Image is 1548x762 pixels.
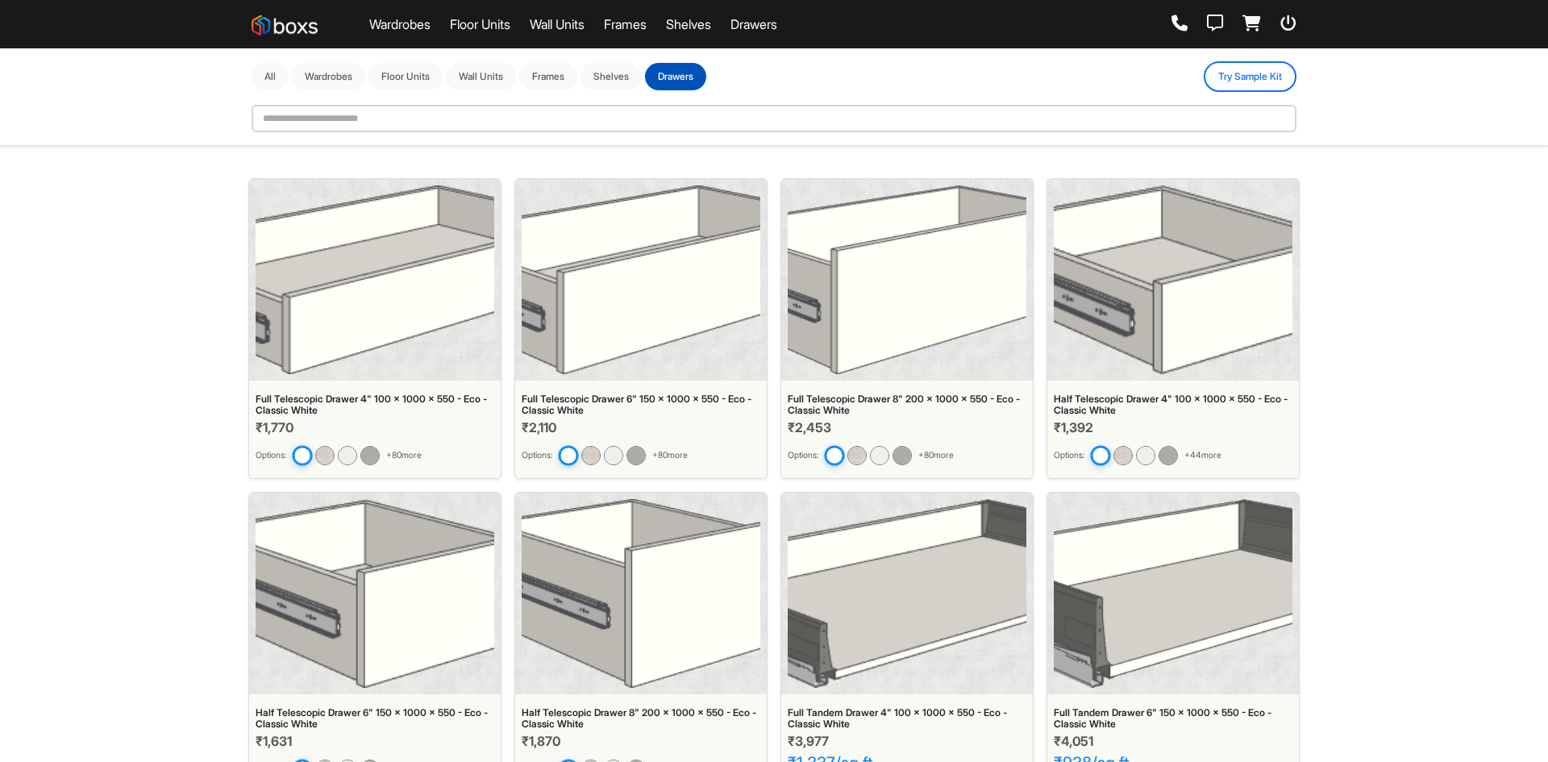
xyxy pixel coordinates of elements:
[893,446,912,465] img: Full Telescopic Drawer 8" 200 x 1000 x 550 - Architect - Graphite
[522,419,556,435] span: ₹2,110
[847,446,867,465] img: Full Telescopic Drawer 8" 200 x 1000 x 550 - Prime - Linen
[514,178,768,479] a: Full Telescopic Drawer 6" 150 x 1000 x 550 - Eco - Classic WhiteFull Telescopic Drawer 6" 150 x 1...
[780,178,1034,479] a: Full Telescopic Drawer 8" 200 x 1000 x 550 - Eco - Classic WhiteFull Telescopic Drawer 8" 200 x 1...
[645,63,706,90] button: Drawers
[369,15,431,34] a: Wardrobes
[558,445,578,465] img: Full Telescopic Drawer 6" 150 x 1000 x 550 - Eco - Classic White
[522,499,760,688] img: Half Telescopic Drawer 8" 200 x 1000 x 550 - Eco - Classic White
[1054,393,1292,417] div: Half Telescopic Drawer 4" 100 x 1000 x 550 - Eco - Classic White
[788,499,1026,688] img: Full Tandem Drawer 4" 100 x 1000 x 550 - Eco - Classic White
[292,445,312,465] img: Full Telescopic Drawer 4" 100 x 1000 x 550 - Eco - Classic White
[1136,446,1155,465] img: Half Telescopic Drawer 4" 100 x 1000 x 550 - Architect - Ivory White
[256,393,494,417] div: Full Telescopic Drawer 4" 100 x 1000 x 550 - Eco - Classic White
[256,449,286,462] small: Options:
[580,63,642,90] button: Shelves
[604,15,647,34] a: Frames
[256,707,494,731] div: Half Telescopic Drawer 6" 150 x 1000 x 550 - Eco - Classic White
[730,15,777,34] a: Drawers
[1204,61,1296,92] button: Try Sample Kit
[788,449,818,462] small: Options:
[522,707,760,731] div: Half Telescopic Drawer 8" 200 x 1000 x 550 - Eco - Classic White
[256,733,292,749] span: ₹1,631
[252,63,289,90] button: All
[522,393,760,417] div: Full Telescopic Drawer 6" 150 x 1000 x 550 - Eco - Classic White
[530,15,585,34] a: Wall Units
[248,178,501,479] a: Full Telescopic Drawer 4" 100 x 1000 x 550 - Eco - Classic WhiteFull Telescopic Drawer 4" 100 x 1...
[292,63,365,90] button: Wardrobes
[1054,449,1084,462] small: Options:
[252,15,318,35] img: Boxs Store logo
[1280,15,1296,33] a: Logout
[788,419,831,435] span: ₹2,453
[1184,449,1221,462] span: + 44 more
[1054,499,1292,688] img: Full Tandem Drawer 6" 150 x 1000 x 550 - Eco - Classic White
[256,185,494,374] img: Full Telescopic Drawer 4" 100 x 1000 x 550 - Eco - Classic White
[1054,707,1292,731] div: Full Tandem Drawer 6" 150 x 1000 x 550 - Eco - Classic White
[788,733,829,749] span: ₹3,977
[788,393,1026,417] div: Full Telescopic Drawer 8" 200 x 1000 x 550 - Eco - Classic White
[604,446,623,465] img: Full Telescopic Drawer 6" 150 x 1000 x 550 - Architect - Ivory White
[1054,185,1292,374] img: Half Telescopic Drawer 4" 100 x 1000 x 550 - Eco - Classic White
[581,446,601,465] img: Full Telescopic Drawer 6" 150 x 1000 x 550 - Prime - Linen
[652,449,688,462] span: + 80 more
[256,419,293,435] span: ₹1,770
[788,185,1026,374] img: Full Telescopic Drawer 8" 200 x 1000 x 550 - Eco - Classic White
[338,446,357,465] img: Full Telescopic Drawer 4" 100 x 1000 x 550 - Architect - Ivory White
[522,733,560,749] span: ₹1,870
[1090,445,1110,465] img: Half Telescopic Drawer 4" 100 x 1000 x 550 - Eco - Classic White
[666,15,711,34] a: Shelves
[824,445,844,465] img: Full Telescopic Drawer 8" 200 x 1000 x 550 - Eco - Classic White
[870,446,889,465] img: Full Telescopic Drawer 8" 200 x 1000 x 550 - Architect - Ivory White
[788,707,1026,731] div: Full Tandem Drawer 4" 100 x 1000 x 550 - Eco - Classic White
[386,449,422,462] span: + 80 more
[1113,446,1133,465] img: Half Telescopic Drawer 4" 100 x 1000 x 550 - Prime - Linen
[368,63,443,90] button: Floor Units
[626,446,646,465] img: Full Telescopic Drawer 6" 150 x 1000 x 550 - Architect - Graphite
[1054,733,1093,749] span: ₹4,051
[918,449,954,462] span: + 80 more
[446,63,516,90] button: Wall Units
[1159,446,1178,465] img: Half Telescopic Drawer 4" 100 x 1000 x 550 - Architect - Graphite
[522,185,760,374] img: Full Telescopic Drawer 6" 150 x 1000 x 550 - Eco - Classic White
[360,446,380,465] img: Full Telescopic Drawer 4" 100 x 1000 x 550 - Architect - Graphite
[1054,419,1093,435] span: ₹1,392
[315,446,335,465] img: Full Telescopic Drawer 4" 100 x 1000 x 550 - Prime - Linen
[522,449,552,462] small: Options:
[256,499,494,688] img: Half Telescopic Drawer 6" 150 x 1000 x 550 - Eco - Classic White
[450,15,510,34] a: Floor Units
[1047,178,1300,479] a: Half Telescopic Drawer 4" 100 x 1000 x 550 - Eco - Classic WhiteHalf Telescopic Drawer 4" 100 x 1...
[519,63,577,90] button: Frames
